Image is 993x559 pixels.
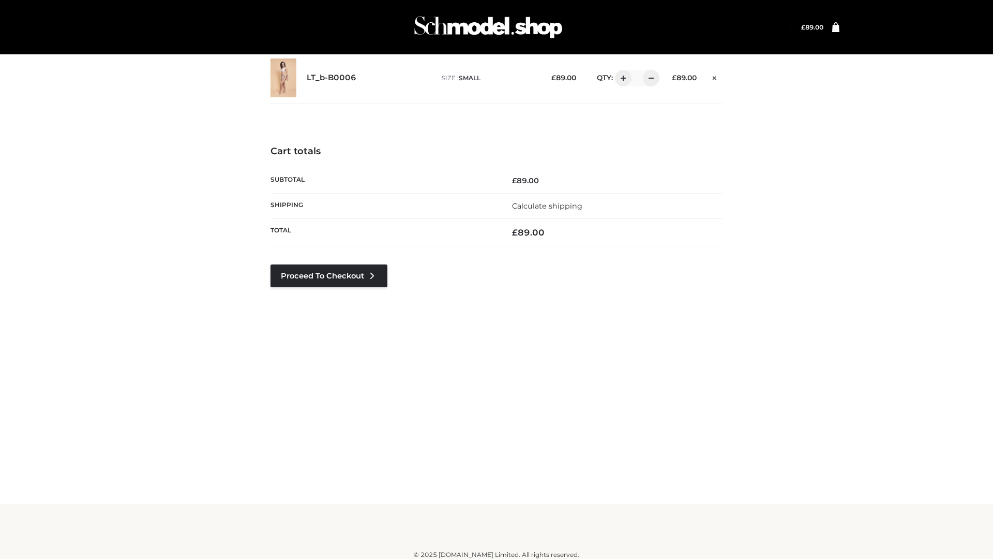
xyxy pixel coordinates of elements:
a: Remove this item [707,70,723,83]
span: £ [801,23,805,31]
img: Schmodel Admin 964 [411,7,566,48]
bdi: 89.00 [512,227,545,238]
p: size : [442,73,535,83]
span: £ [551,73,556,82]
a: Proceed to Checkout [270,264,387,287]
bdi: 89.00 [801,23,823,31]
th: Total [270,219,496,246]
a: LT_b-B0006 [307,73,356,83]
a: £89.00 [801,23,823,31]
th: Subtotal [270,168,496,193]
span: £ [512,227,518,238]
h4: Cart totals [270,146,723,157]
bdi: 89.00 [672,73,697,82]
div: QTY: [586,70,656,86]
a: Calculate shipping [512,201,582,211]
span: £ [672,73,676,82]
th: Shipping [270,193,496,218]
span: SMALL [459,74,480,82]
bdi: 89.00 [512,176,539,185]
bdi: 89.00 [551,73,576,82]
span: £ [512,176,517,185]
